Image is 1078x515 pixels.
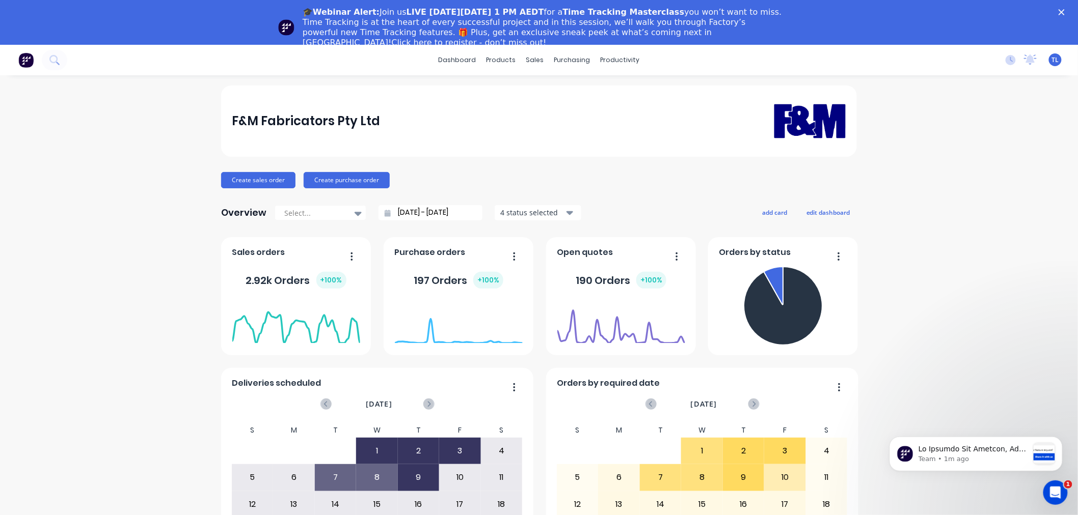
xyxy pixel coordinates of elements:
[598,423,640,438] div: M
[557,465,598,490] div: 5
[495,205,581,220] button: 4 status selected
[682,465,722,490] div: 8
[221,203,266,223] div: Overview
[765,438,805,464] div: 3
[18,52,34,68] img: Factory
[723,438,764,464] div: 2
[806,423,848,438] div: S
[563,7,685,17] b: Time Tracking Masterclass
[636,272,666,289] div: + 100 %
[756,206,794,219] button: add card
[640,465,681,490] div: 7
[407,7,544,17] b: LIVE [DATE][DATE] 1 PM AEDT
[596,52,645,68] div: productivity
[221,172,295,188] button: Create sales order
[357,438,397,464] div: 1
[392,38,547,47] a: Click here to register - don’t miss out!
[557,246,613,259] span: Open quotes
[1064,480,1072,489] span: 1
[414,272,503,289] div: 197 Orders
[395,246,466,259] span: Purchase orders
[576,272,666,289] div: 190 Orders
[723,423,765,438] div: T
[1043,480,1068,505] iframe: Intercom live chat
[316,272,346,289] div: + 100 %
[357,465,397,490] div: 8
[765,465,805,490] div: 10
[439,423,481,438] div: F
[232,465,273,490] div: 5
[473,272,503,289] div: + 100 %
[599,465,639,490] div: 6
[806,438,847,464] div: 4
[800,206,857,219] button: edit dashboard
[640,423,682,438] div: T
[557,423,599,438] div: S
[232,423,274,438] div: S
[481,52,521,68] div: products
[434,52,481,68] a: dashboard
[303,7,784,48] div: Join us for a you won’t want to miss. Time Tracking is at the heart of every successful project a...
[304,172,390,188] button: Create purchase order
[356,423,398,438] div: W
[500,207,564,218] div: 4 status selected
[44,38,154,47] p: Message from Team, sent 1m ago
[273,423,315,438] div: M
[557,377,660,389] span: Orders by required date
[481,438,522,464] div: 4
[274,465,314,490] div: 6
[398,423,440,438] div: T
[481,465,522,490] div: 11
[549,52,596,68] div: purchasing
[723,465,764,490] div: 9
[691,398,717,410] span: [DATE]
[232,111,381,131] div: F&M Fabricators Pty Ltd
[481,423,523,438] div: S
[246,272,346,289] div: 2.92k Orders
[1059,9,1069,15] div: Close
[366,398,392,410] span: [DATE]
[303,7,380,17] b: 🎓Webinar Alert:
[806,465,847,490] div: 11
[398,438,439,464] div: 2
[278,19,294,36] img: Profile image for Team
[232,246,285,259] span: Sales orders
[874,416,1078,488] iframe: Intercom notifications message
[774,89,846,153] img: F&M Fabricators Pty Ltd
[315,465,356,490] div: 7
[315,423,357,438] div: T
[681,423,723,438] div: W
[764,423,806,438] div: F
[398,465,439,490] div: 9
[682,438,722,464] div: 1
[1052,55,1059,65] span: TL
[521,52,549,68] div: sales
[440,438,480,464] div: 3
[719,246,791,259] span: Orders by status
[440,465,480,490] div: 10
